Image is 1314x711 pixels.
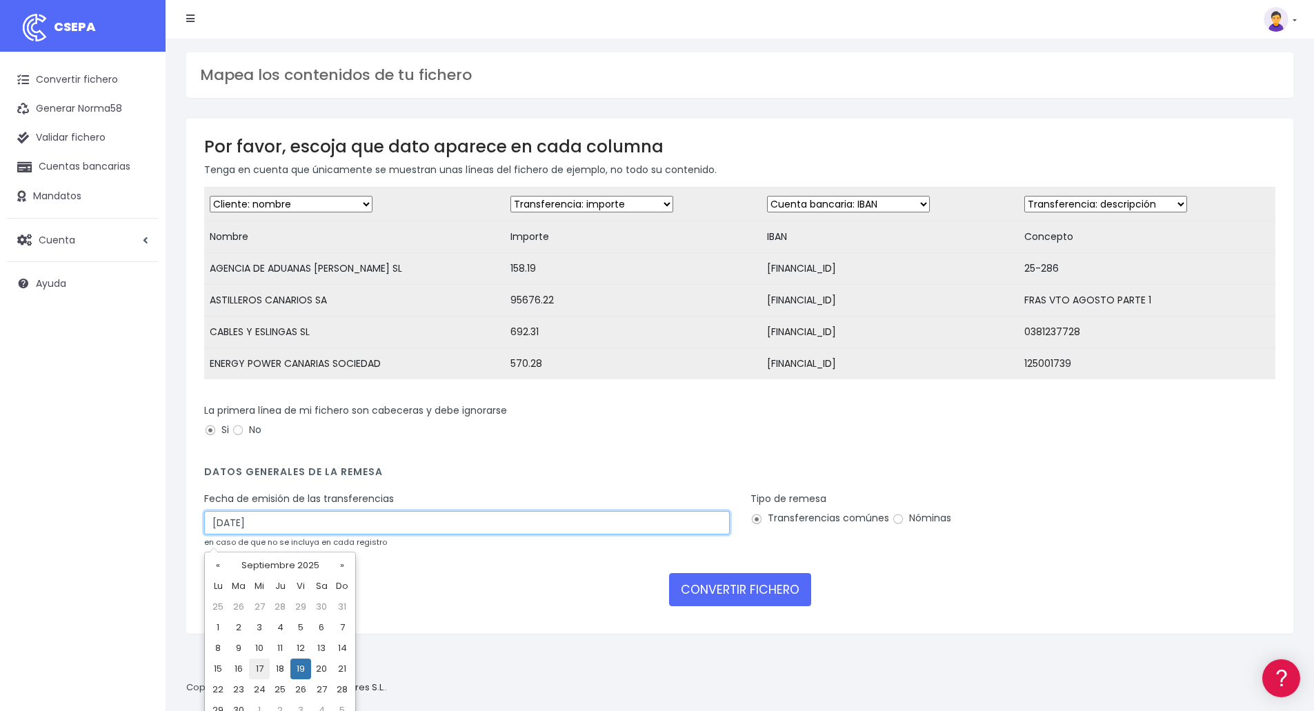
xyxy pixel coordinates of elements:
[7,152,159,181] a: Cuentas bancarias
[249,576,270,597] th: Mi
[1019,253,1275,285] td: 25-286
[892,511,951,525] label: Nóminas
[1264,7,1288,32] img: profile
[311,679,332,700] td: 27
[208,659,228,679] td: 15
[204,253,505,285] td: AGENCIA DE ADUANAS [PERSON_NAME] SL
[204,423,229,437] label: Si
[14,274,262,287] div: Facturación
[228,597,249,617] td: 26
[290,576,311,597] th: Vi
[332,555,352,576] th: »
[186,681,387,695] p: Copyright © 2025 .
[36,277,66,290] span: Ayuda
[249,679,270,700] td: 24
[1019,221,1275,253] td: Concepto
[228,659,249,679] td: 16
[14,369,262,393] button: Contáctanos
[249,597,270,617] td: 27
[505,317,761,348] td: 692.31
[14,152,262,166] div: Convertir ficheros
[208,597,228,617] td: 25
[204,285,505,317] td: ASTILLEROS CANARIOS SA
[1019,317,1275,348] td: 0381237728
[17,10,52,45] img: logo
[505,285,761,317] td: 95676.22
[228,576,249,597] th: Ma
[14,217,262,239] a: Videotutoriales
[332,638,352,659] td: 14
[14,174,262,196] a: Formatos
[290,659,311,679] td: 19
[208,576,228,597] th: Lu
[7,94,159,123] a: Generar Norma58
[270,597,290,617] td: 28
[761,221,1018,253] td: IBAN
[249,617,270,638] td: 3
[332,617,352,638] td: 7
[7,66,159,94] a: Convertir fichero
[290,597,311,617] td: 29
[290,679,311,700] td: 26
[204,537,387,548] small: en caso de que no se incluya en cada registro
[249,659,270,679] td: 17
[204,137,1275,157] h3: Por favor, escoja que dato aparece en cada columna
[204,403,507,418] label: La primera línea de mi fichero son cabeceras y debe ignorarse
[14,296,262,317] a: General
[7,123,159,152] a: Validar fichero
[270,617,290,638] td: 4
[332,679,352,700] td: 28
[332,659,352,679] td: 21
[249,638,270,659] td: 10
[208,617,228,638] td: 1
[7,226,159,254] a: Cuenta
[270,679,290,700] td: 25
[204,466,1275,485] h4: Datos generales de la remesa
[311,576,332,597] th: Sa
[270,659,290,679] td: 18
[505,348,761,380] td: 570.28
[332,576,352,597] th: Do
[190,397,266,410] a: POWERED BY ENCHANT
[761,317,1018,348] td: [FINANCIAL_ID]
[14,96,262,109] div: Información general
[204,348,505,380] td: ENERGY POWER CANARIAS SOCIEDAD
[311,617,332,638] td: 6
[270,638,290,659] td: 11
[208,555,228,576] th: «
[750,492,826,506] label: Tipo de remesa
[204,317,505,348] td: CABLES Y ESLINGAS SL
[290,617,311,638] td: 5
[7,182,159,211] a: Mandatos
[1019,285,1275,317] td: FRAS VTO AGOSTO PARTE 1
[208,679,228,700] td: 22
[761,253,1018,285] td: [FINANCIAL_ID]
[311,597,332,617] td: 30
[228,617,249,638] td: 2
[204,492,394,506] label: Fecha de emisión de las transferencias
[761,348,1018,380] td: [FINANCIAL_ID]
[204,162,1275,177] p: Tenga en cuenta que únicamente se muestran unas líneas del fichero de ejemplo, no todo su contenido.
[750,511,889,525] label: Transferencias comúnes
[228,679,249,700] td: 23
[669,573,811,606] button: CONVERTIR FICHERO
[270,576,290,597] th: Ju
[761,285,1018,317] td: [FINANCIAL_ID]
[311,638,332,659] td: 13
[1019,348,1275,380] td: 125001739
[14,331,262,344] div: Programadores
[14,117,262,139] a: Información general
[204,221,505,253] td: Nombre
[39,232,75,246] span: Cuenta
[290,638,311,659] td: 12
[208,638,228,659] td: 8
[228,638,249,659] td: 9
[14,239,262,260] a: Perfiles de empresas
[54,18,96,35] span: CSEPA
[14,352,262,374] a: API
[14,196,262,217] a: Problemas habituales
[311,659,332,679] td: 20
[232,423,261,437] label: No
[228,555,332,576] th: Septiembre 2025
[505,221,761,253] td: Importe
